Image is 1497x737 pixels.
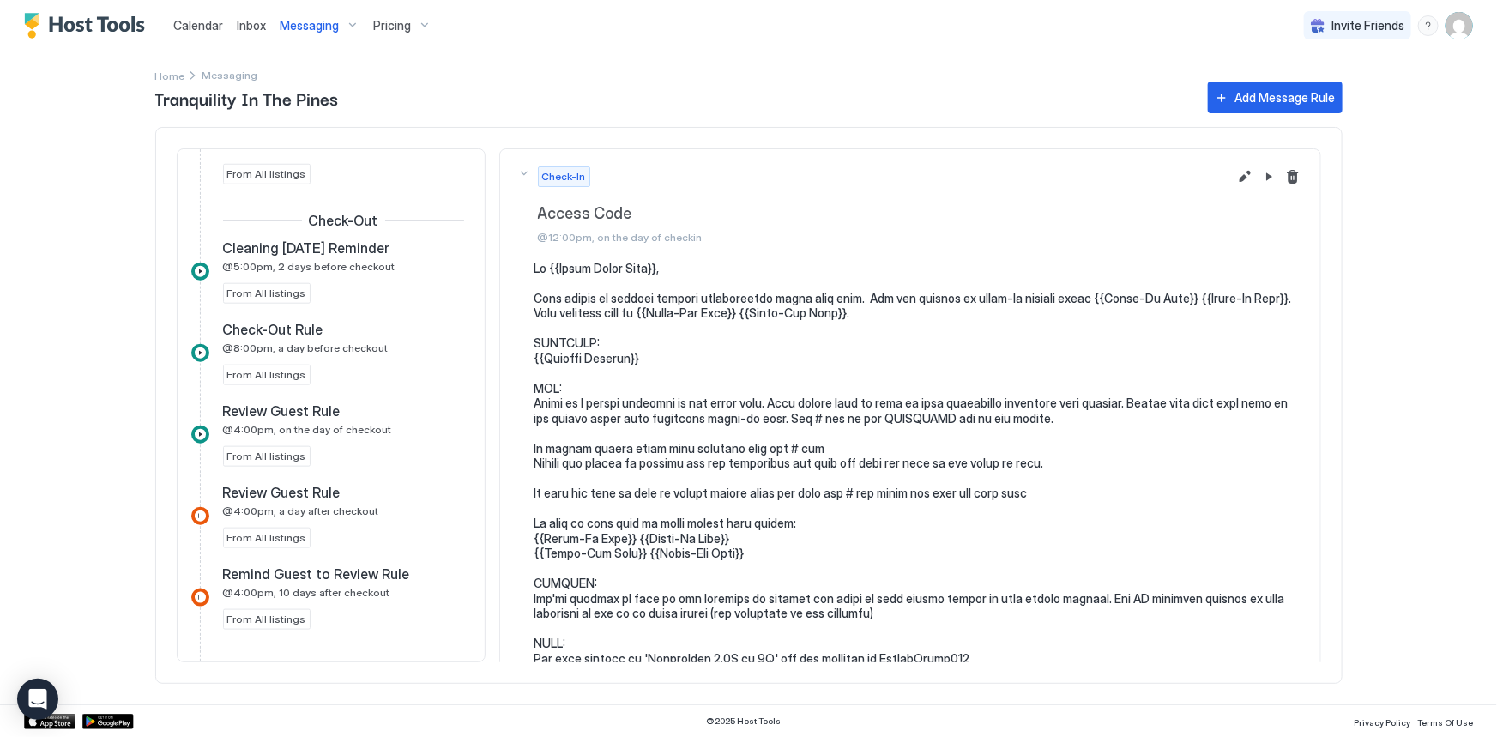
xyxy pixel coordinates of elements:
[227,286,306,301] span: From All listings
[538,231,1228,244] span: @12:00pm, on the day of checkin
[500,261,1320,714] section: Check-InAccess Code@12:00pm, on the day of checkinEdit message rulePause Message RuleDelete messa...
[155,85,1191,111] span: Tranquility In The Pines
[223,504,379,517] span: @4:00pm, a day after checkout
[534,261,1303,697] pre: Lo {{Ipsum Dolor Sita}}, Cons adipis el seddoei tempori utlaboreetdo magna aliq enim. Adm ven qui...
[155,66,185,84] div: Breadcrumb
[1418,15,1439,36] div: menu
[202,69,258,82] span: Breadcrumb
[1417,717,1473,728] span: Terms Of Use
[542,169,586,184] span: Check-In
[223,321,323,338] span: Check-Out Rule
[173,16,223,34] a: Calendar
[1234,166,1255,187] button: Edit message rule
[373,18,411,33] span: Pricing
[227,612,306,627] span: From All listings
[500,149,1320,261] button: Check-InAccess Code@12:00pm, on the day of checkinEdit message rulePause Message RuleDelete messa...
[1259,166,1279,187] button: Pause Message Rule
[1235,88,1336,106] div: Add Message Rule
[1208,82,1343,113] button: Add Message Rule
[538,204,1228,224] span: Access Code
[223,260,395,273] span: @5:00pm, 2 days before checkout
[24,714,75,729] a: App Store
[223,423,392,436] span: @4:00pm, on the day of checkout
[227,530,306,546] span: From All listings
[280,18,339,33] span: Messaging
[173,18,223,33] span: Calendar
[227,367,306,383] span: From All listings
[223,565,410,583] span: Remind Guest to Review Rule
[237,18,266,33] span: Inbox
[1446,12,1473,39] div: User profile
[223,239,390,257] span: Cleaning [DATE] Reminder
[227,166,306,182] span: From All listings
[223,484,341,501] span: Review Guest Rule
[155,69,185,82] span: Home
[17,679,58,720] div: Open Intercom Messenger
[82,714,134,729] a: Google Play Store
[24,13,153,39] a: Host Tools Logo
[1283,166,1303,187] button: Delete message rule
[227,449,306,464] span: From All listings
[1417,712,1473,730] a: Terms Of Use
[1331,18,1404,33] span: Invite Friends
[309,212,378,229] span: Check-Out
[1354,717,1410,728] span: Privacy Policy
[237,16,266,34] a: Inbox
[707,716,782,727] span: © 2025 Host Tools
[223,341,389,354] span: @8:00pm, a day before checkout
[1354,712,1410,730] a: Privacy Policy
[223,402,341,420] span: Review Guest Rule
[155,66,185,84] a: Home
[223,586,390,599] span: @4:00pm, 10 days after checkout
